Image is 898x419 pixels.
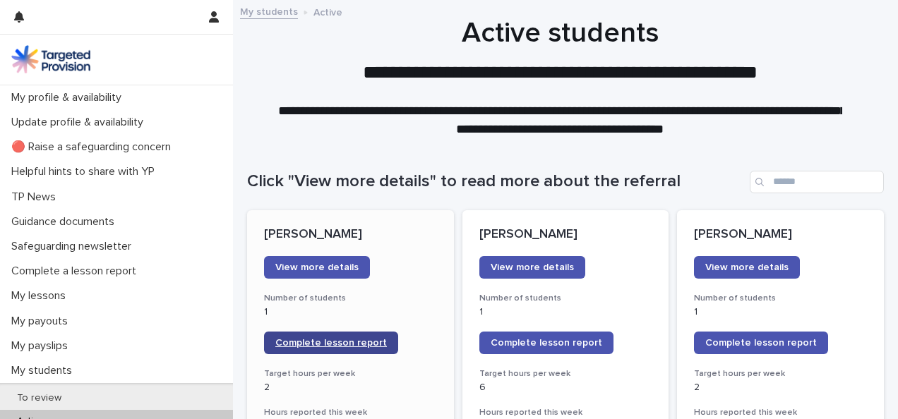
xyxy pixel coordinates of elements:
p: Complete a lesson report [6,265,148,278]
h3: Hours reported this week [694,407,867,418]
p: 1 [694,306,867,318]
p: TP News [6,190,67,204]
p: 1 [479,306,652,318]
span: View more details [705,262,789,272]
span: Complete lesson report [491,338,602,348]
p: My lessons [6,289,77,303]
p: Safeguarding newsletter [6,240,143,253]
h1: Click "View more details" to read more about the referral [247,171,744,192]
p: 2 [694,382,867,394]
h1: Active students [247,16,873,50]
h3: Hours reported this week [264,407,437,418]
p: My profile & availability [6,91,133,104]
p: My payouts [6,315,79,328]
p: My payslips [6,339,79,353]
h3: Hours reported this week [479,407,652,418]
h3: Target hours per week [264,368,437,379]
a: View more details [264,256,370,279]
img: M5nRWzHhSzIhMunXDL62 [11,45,90,73]
span: Complete lesson report [705,338,817,348]
p: 1 [264,306,437,318]
p: 🔴 Raise a safeguarding concern [6,140,182,154]
p: Guidance documents [6,215,126,229]
p: 2 [264,382,437,394]
p: [PERSON_NAME] [479,227,652,243]
p: Helpful hints to share with YP [6,165,166,178]
h3: Number of students [264,293,437,304]
a: View more details [479,256,585,279]
a: Complete lesson report [694,332,828,354]
h3: Number of students [479,293,652,304]
p: To review [6,392,73,404]
p: [PERSON_NAME] [694,227,867,243]
a: My students [240,3,298,19]
p: My students [6,364,83,377]
p: [PERSON_NAME] [264,227,437,243]
span: Complete lesson report [275,338,387,348]
p: 6 [479,382,652,394]
h3: Number of students [694,293,867,304]
h3: Target hours per week [479,368,652,379]
a: Complete lesson report [264,332,398,354]
a: Complete lesson report [479,332,613,354]
span: View more details [491,262,574,272]
p: Update profile & availability [6,116,155,129]
h3: Target hours per week [694,368,867,379]
span: View more details [275,262,359,272]
a: View more details [694,256,800,279]
input: Search [750,171,884,193]
p: Active [313,4,342,19]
